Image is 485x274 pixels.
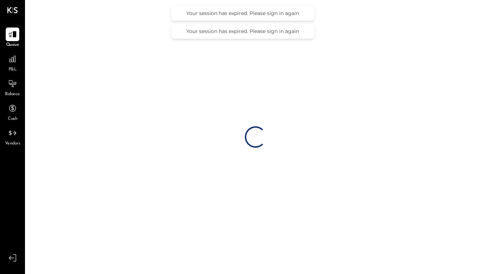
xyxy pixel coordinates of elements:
a: Balance [0,77,25,98]
span: Cash [8,116,17,122]
span: P&L [9,67,17,73]
a: Cash [0,102,25,122]
div: Your session has expired. Please sign in again [178,28,307,34]
span: Queue [6,42,19,48]
span: Vendors [5,141,20,147]
a: P&L [0,52,25,73]
span: Balance [5,91,20,98]
a: Vendors [0,126,25,147]
a: Queue [0,28,25,48]
div: Your session has expired. Please sign in again [178,10,307,16]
